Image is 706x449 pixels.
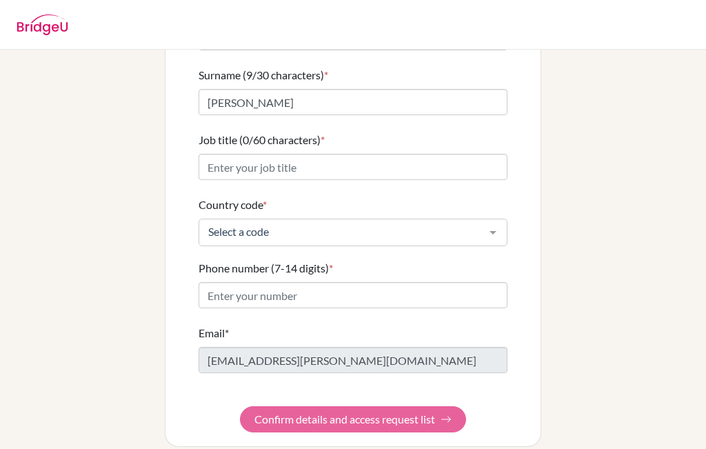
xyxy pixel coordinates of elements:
input: Enter your surname [199,89,507,115]
input: Enter your job title [199,154,507,180]
label: Email* [199,325,229,341]
label: Country code [199,197,267,213]
img: BridgeU logo [17,14,68,35]
input: Enter your number [199,282,507,308]
label: Job title (0/60 characters) [199,132,325,148]
label: Surname (9/30 characters) [199,67,328,83]
span: Select a code [205,225,479,239]
label: Phone number (7-14 digits) [199,260,333,277]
